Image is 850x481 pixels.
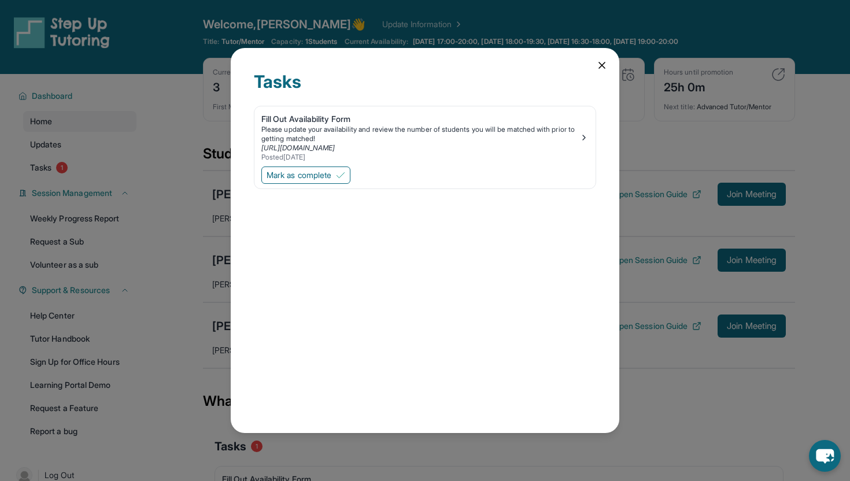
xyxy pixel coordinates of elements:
[261,166,350,184] button: Mark as complete
[261,143,335,152] a: [URL][DOMAIN_NAME]
[261,125,579,143] div: Please update your availability and review the number of students you will be matched with prior ...
[261,113,579,125] div: Fill Out Availability Form
[336,171,345,180] img: Mark as complete
[254,106,596,164] a: Fill Out Availability FormPlease update your availability and review the number of students you w...
[809,440,841,472] button: chat-button
[261,153,579,162] div: Posted [DATE]
[254,71,596,106] div: Tasks
[267,169,331,181] span: Mark as complete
